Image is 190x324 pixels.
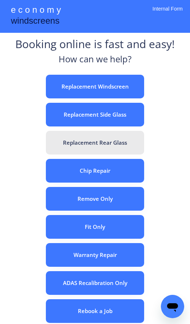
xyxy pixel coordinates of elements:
button: Replacement Windscreen [46,75,144,98]
div: e c o n o m y [11,4,61,17]
iframe: Button to launch messaging window [161,295,184,318]
button: Replacement Rear Glass [46,131,144,155]
div: Internal Form [153,5,183,22]
button: Replacement Side Glass [46,103,144,126]
div: Booking online is fast and easy! [15,36,175,53]
button: Rebook a Job [46,299,144,323]
button: Remove Only [46,187,144,211]
button: ADAS Recalibration Only [46,271,144,295]
button: Chip Repair [46,159,144,183]
div: How can we help? [59,53,131,69]
button: Warranty Repair [46,243,144,267]
button: Fit Only [46,215,144,239]
div: windscreens [11,15,59,29]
